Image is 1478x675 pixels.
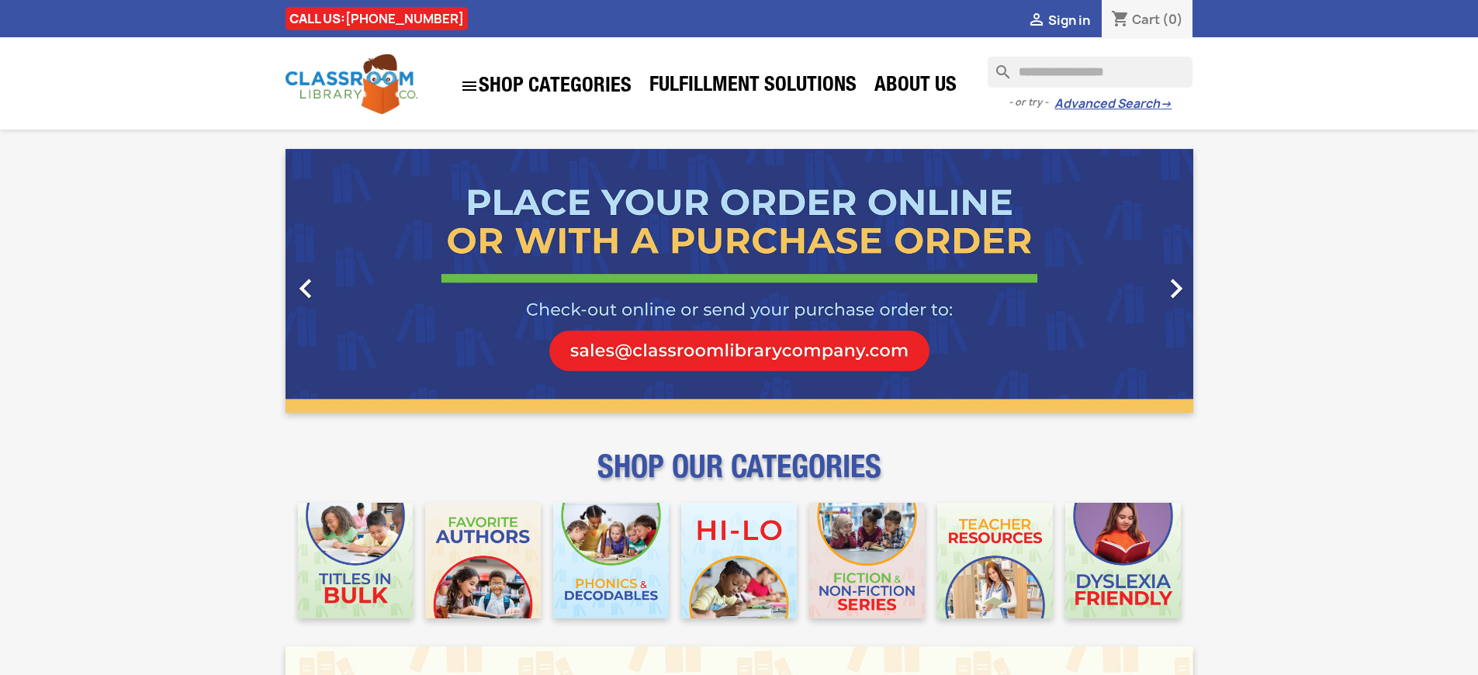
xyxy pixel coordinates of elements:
ul: Carousel container [286,149,1193,413]
img: CLC_Fiction_Nonfiction_Mobile.jpg [809,503,925,618]
a: Previous [286,149,422,413]
input: Search [988,57,1192,88]
span: Sign in [1048,12,1090,29]
i:  [460,77,479,95]
i: search [988,57,1006,75]
i:  [1157,269,1196,308]
img: CLC_Teacher_Resources_Mobile.jpg [937,503,1053,618]
span: - or try - [1009,95,1054,110]
img: CLC_Bulk_Mobile.jpg [298,503,414,618]
i: shopping_cart [1111,11,1130,29]
a: Advanced Search→ [1054,96,1172,112]
i:  [286,269,325,308]
i:  [1027,12,1046,30]
p: SHOP OUR CATEGORIES [286,462,1193,490]
a: [PHONE_NUMBER] [345,10,464,27]
img: CLC_Favorite_Authors_Mobile.jpg [425,503,541,618]
span: → [1160,96,1172,112]
a: About Us [867,71,964,102]
a:  Sign in [1027,12,1090,29]
img: Classroom Library Company [286,54,417,114]
a: Next [1057,149,1193,413]
img: CLC_Phonics_And_Decodables_Mobile.jpg [553,503,669,618]
span: (0) [1162,11,1183,28]
span: Cart [1132,11,1160,28]
a: Fulfillment Solutions [642,71,864,102]
div: CALL US: [286,7,468,30]
img: CLC_Dyslexia_Mobile.jpg [1065,503,1181,618]
img: CLC_HiLo_Mobile.jpg [681,503,797,618]
a: SHOP CATEGORIES [452,69,639,103]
